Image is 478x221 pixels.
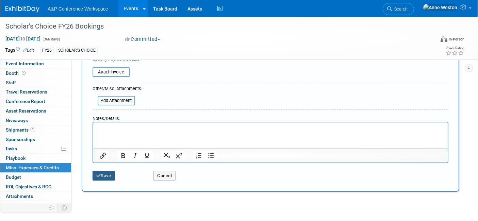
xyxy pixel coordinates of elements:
span: (366 days) [42,37,60,41]
div: SCHOLAR'S CHOICE [56,47,98,54]
a: Event Information [0,59,71,68]
span: Staff [6,80,16,85]
span: Budget [6,174,21,180]
button: Subscript [161,151,173,160]
div: Notes/Details: [93,113,448,122]
a: ROI, Objectives & ROO [0,182,71,191]
button: Cancel [153,171,176,181]
button: Superscript [173,151,185,160]
a: Edit [23,48,34,53]
span: Search [392,6,408,12]
iframe: Rich Text Area [93,122,448,149]
span: Giveaways [6,118,28,123]
a: Specify Payment Details [93,56,139,62]
span: ROI, Objectives & ROO [6,184,51,189]
span: Conference Report [6,99,45,104]
a: more [0,201,71,210]
span: Tasks [5,146,17,151]
div: Scholar's Choice FY26 Bookings [3,20,425,33]
span: Asset Reservations [6,108,46,114]
a: Sponsorships [0,135,71,144]
button: Bullet list [205,151,217,160]
a: Asset Reservations [0,106,71,116]
div: In-Person [448,37,464,42]
img: ExhibitDay [5,6,39,13]
span: more [4,203,15,208]
img: Anne Weston [423,4,458,11]
a: Giveaways [0,116,71,125]
div: Event Format [396,35,464,46]
td: Toggle Event Tabs [57,203,71,212]
button: Underline [141,151,153,160]
a: Tasks [0,144,71,153]
img: Format-Inperson.png [441,36,447,42]
a: Attachments [0,192,71,201]
div: FY26 [40,47,54,54]
button: Committed [122,36,163,43]
a: Misc. Expenses & Credits [0,163,71,172]
button: Save [93,171,115,181]
span: A&P Conference Workspace [48,6,108,12]
a: Budget [0,173,71,182]
button: Insert/edit link [97,151,109,160]
span: to [20,36,26,41]
a: Conference Report [0,97,71,106]
span: Sponsorships [6,137,35,142]
td: Tags [5,47,34,54]
span: Misc. Expenses & Credits [6,165,59,170]
div: Event Rating [446,47,464,50]
span: Event Information [6,61,44,66]
span: Travel Reservations [6,89,47,95]
span: 1 [30,127,35,132]
span: Playbook [6,155,26,161]
a: Booth [0,69,71,78]
a: Playbook [0,154,71,163]
span: Shipments [6,127,35,133]
div: Other/Misc. Attachments: [93,86,142,93]
a: Search [383,3,414,15]
span: Attachments [6,193,33,199]
span: [DATE] [DATE] [5,36,41,42]
a: Shipments1 [0,125,71,135]
a: Travel Reservations [0,87,71,97]
button: Numbered list [193,151,205,160]
td: Personalize Event Tab Strip [46,203,57,212]
a: Staff [0,78,71,87]
button: Bold [117,151,129,160]
span: Booth [6,70,27,76]
button: Italic [129,151,141,160]
span: Booth not reserved yet [20,70,27,75]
